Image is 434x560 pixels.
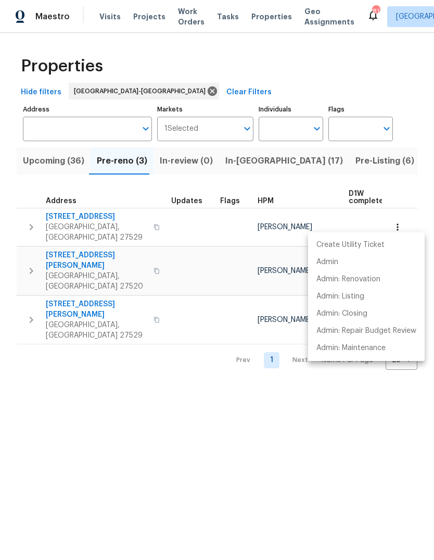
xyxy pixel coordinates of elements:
p: Admin: Renovation [316,274,380,285]
p: Admin: Listing [316,291,364,302]
p: Admin [316,257,338,268]
p: Admin: Maintenance [316,343,386,354]
p: Admin: Closing [316,308,367,319]
p: Create Utility Ticket [316,240,385,251]
p: Admin: Repair Budget Review [316,326,416,337]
